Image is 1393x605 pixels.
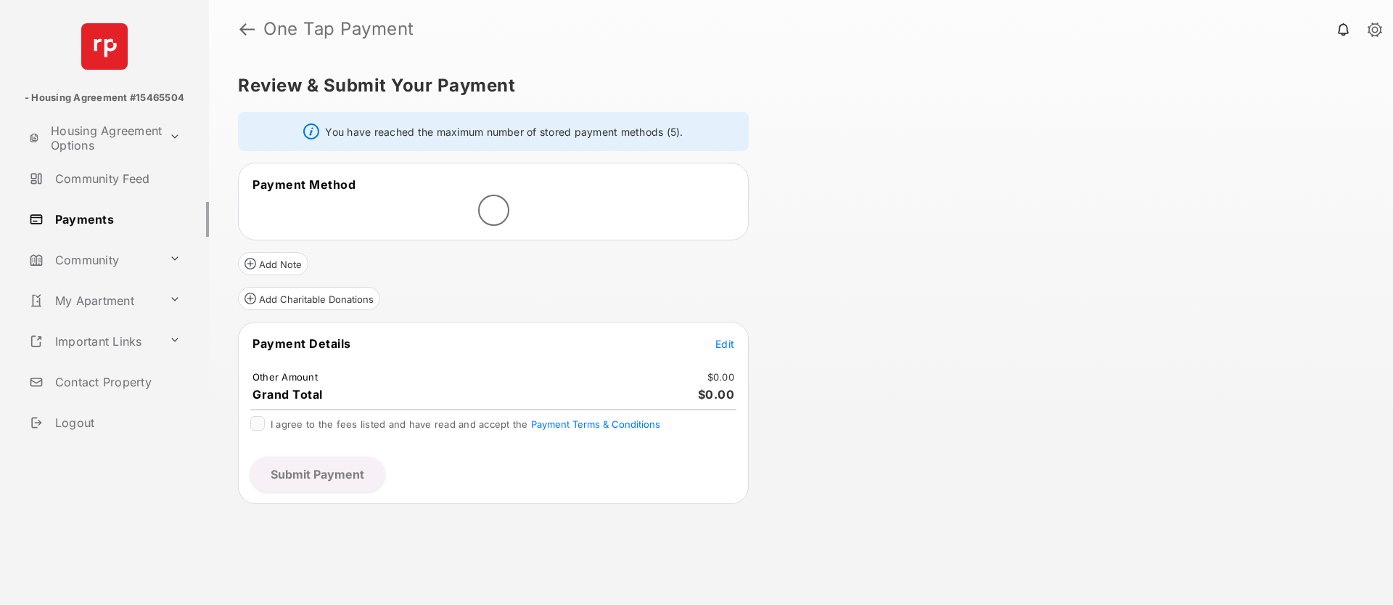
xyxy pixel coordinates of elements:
[698,387,735,402] span: $0.00
[531,418,660,430] button: I agree to the fees listed and have read and accept the
[23,243,163,277] a: Community
[25,91,184,105] p: - Housing Agreement #15465504
[238,77,1352,94] h5: Review & Submit Your Payment
[252,177,356,192] span: Payment Method
[263,20,414,38] strong: One Tap Payment
[23,283,163,318] a: My Apartment
[707,370,735,383] td: $0.00
[238,112,749,151] div: You have reached the maximum number of stored payment methods (5).
[23,121,163,155] a: Housing Agreement Options
[252,370,319,383] td: Other Amount
[238,287,380,310] button: Add Charitable Donations
[23,161,209,196] a: Community Feed
[23,202,209,237] a: Payments
[715,336,734,351] button: Edit
[250,457,385,492] button: Submit Payment
[23,405,209,440] a: Logout
[23,324,163,359] a: Important Links
[271,418,660,430] span: I agree to the fees listed and have read and accept the
[23,365,209,399] a: Contact Property
[252,387,323,402] span: Grand Total
[238,252,308,275] button: Add Note
[715,338,734,350] span: Edit
[81,23,128,70] img: svg+xml;base64,PHN2ZyB4bWxucz0iaHR0cDovL3d3dy53My5vcmcvMjAwMC9zdmciIHdpZHRoPSI2NCIgaGVpZ2h0PSI2NC...
[252,336,351,351] span: Payment Details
